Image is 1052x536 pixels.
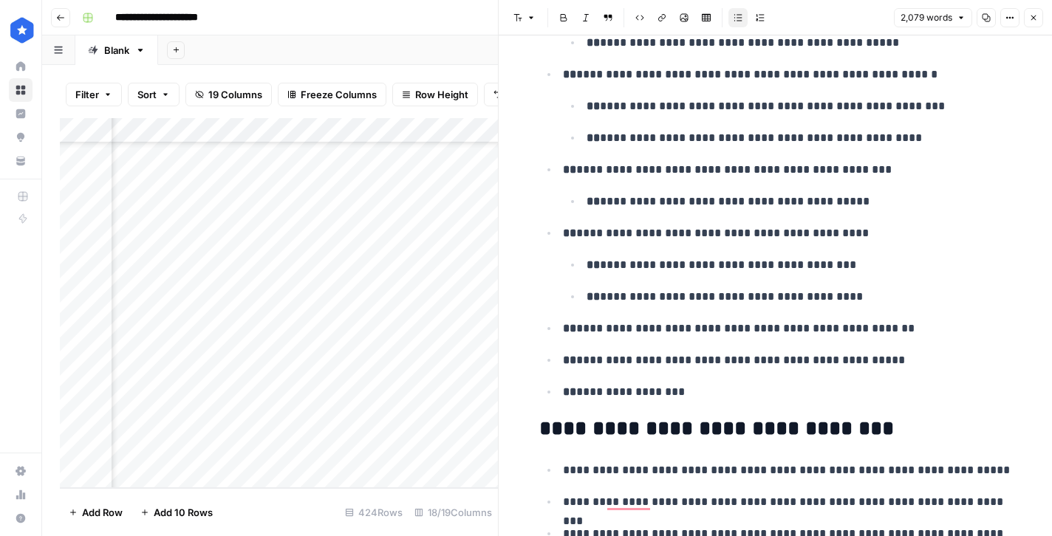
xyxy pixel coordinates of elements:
button: Freeze Columns [278,83,386,106]
span: Add 10 Rows [154,505,213,520]
a: Your Data [9,149,33,173]
button: Help + Support [9,506,33,530]
a: Usage [9,483,33,506]
a: Opportunities [9,126,33,149]
a: Blank [75,35,158,65]
button: 2,079 words [894,8,972,27]
span: Row Height [415,87,468,102]
span: 2,079 words [901,11,952,24]
button: Row Height [392,83,478,106]
button: Workspace: ConsumerAffairs [9,12,33,49]
button: Filter [66,83,122,106]
button: Add Row [60,501,131,524]
button: Sort [128,83,180,106]
img: ConsumerAffairs Logo [9,17,35,44]
div: 18/19 Columns [409,501,498,524]
button: Add 10 Rows [131,501,222,524]
span: Sort [137,87,157,102]
a: Home [9,55,33,78]
div: Blank [104,43,129,58]
span: Filter [75,87,99,102]
a: Settings [9,459,33,483]
div: 424 Rows [339,501,409,524]
a: Insights [9,102,33,126]
button: 19 Columns [185,83,272,106]
span: Add Row [82,505,123,520]
a: Browse [9,78,33,102]
span: Freeze Columns [301,87,377,102]
span: 19 Columns [208,87,262,102]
